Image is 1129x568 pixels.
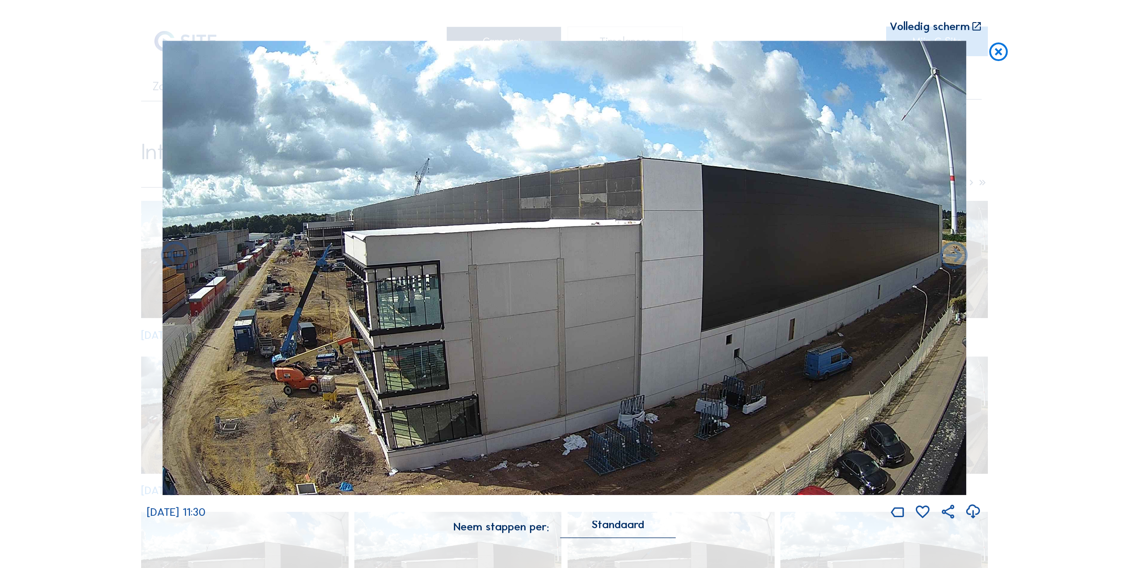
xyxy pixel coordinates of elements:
[163,41,967,495] img: Image
[937,240,971,273] i: Back
[591,521,644,529] div: Standaard
[561,521,676,537] div: Standaard
[158,240,192,273] i: Forward
[453,522,549,533] div: Neem stappen per:
[147,506,206,519] span: [DATE] 11:30
[890,21,970,32] div: Volledig scherm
